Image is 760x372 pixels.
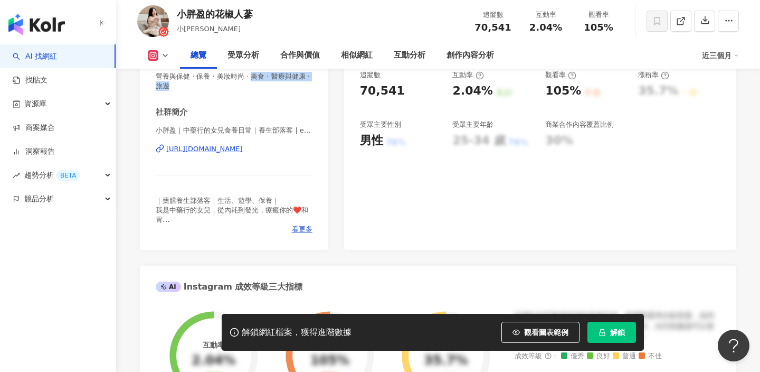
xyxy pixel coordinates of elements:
span: 看更多 [292,225,312,234]
span: 小胖盈｜中藥行的女兒食養日常｜養生部落客 | emilialiao0813 [156,126,312,135]
div: 105% [545,83,581,99]
button: 觀看圖表範例 [501,322,579,343]
div: 2.04% [192,354,235,368]
a: 商案媒合 [13,123,55,133]
div: 105% [310,354,349,368]
div: 受眾主要年齡 [452,120,493,129]
a: 洞察報告 [13,146,55,157]
div: 追蹤數 [473,10,513,20]
a: 找貼文 [13,75,47,86]
span: 2.04% [529,22,562,33]
div: 互動率 [452,70,483,80]
div: 創作內容分析 [446,49,494,62]
div: 總覽 [191,49,206,62]
span: 競品分析 [24,187,54,211]
button: 解鎖 [587,322,636,343]
span: 普通 [613,352,636,360]
div: Instagram 成效等級三大指標 [156,281,302,293]
div: 追蹤數 [360,70,381,80]
div: 互動分析 [394,49,425,62]
div: 小胖盈的花椒人蔘 [177,7,253,21]
div: 解鎖網紅檔案，獲得進階數據 [242,327,351,338]
span: 趨勢分析 [24,163,80,187]
div: BETA [56,170,80,181]
span: 資源庫 [24,92,46,116]
span: 70,541 [474,22,511,33]
span: ｜藥膳養生部落客｜生活、遊學、保養｜ 我是中藥行的女兒，從內耗到發光，療癒你的❤️和胃 👇🏻 Follow me here 👇🏻 [156,197,308,234]
span: 營養與保健 · 保養 · 美妝時尚 · 美食 · 醫療與健康 · 旅遊 [156,72,312,91]
div: 受眾分析 [227,49,259,62]
span: 105% [584,22,613,33]
span: 小[PERSON_NAME] [177,25,241,33]
div: 男性 [360,133,383,149]
div: AI [156,282,181,292]
span: rise [13,172,20,179]
div: [URL][DOMAIN_NAME] [166,144,243,154]
div: 觀看率 [578,10,619,20]
span: 良好 [587,352,610,360]
span: 不佳 [639,352,662,360]
div: 商業合作內容覆蓋比例 [545,120,614,129]
img: logo [8,14,65,35]
a: [URL][DOMAIN_NAME] [156,144,312,154]
div: 70,541 [360,83,405,99]
a: searchAI 找網紅 [13,51,57,62]
div: 合作與價值 [280,49,320,62]
div: 成效等級 ： [515,352,720,360]
div: 漲粉率 [638,70,669,80]
div: 社群簡介 [156,107,187,118]
div: 該網紅的互動率和漲粉率都不錯，唯獨觀看率比較普通，為同等級的網紅的中低等級，效果不一定會好，但仍然建議可以發包開箱類型的案型，應該會比較有成效！ [515,311,720,342]
img: KOL Avatar [137,5,169,37]
div: 受眾主要性別 [360,120,401,129]
span: 觀看圖表範例 [524,328,568,337]
div: 35.7% [424,354,468,368]
div: 近三個月 [702,47,739,64]
div: 觀看率 [545,70,576,80]
span: 優秀 [561,352,584,360]
div: 2.04% [452,83,492,99]
div: 相似網紅 [341,49,373,62]
div: 互動率 [526,10,566,20]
